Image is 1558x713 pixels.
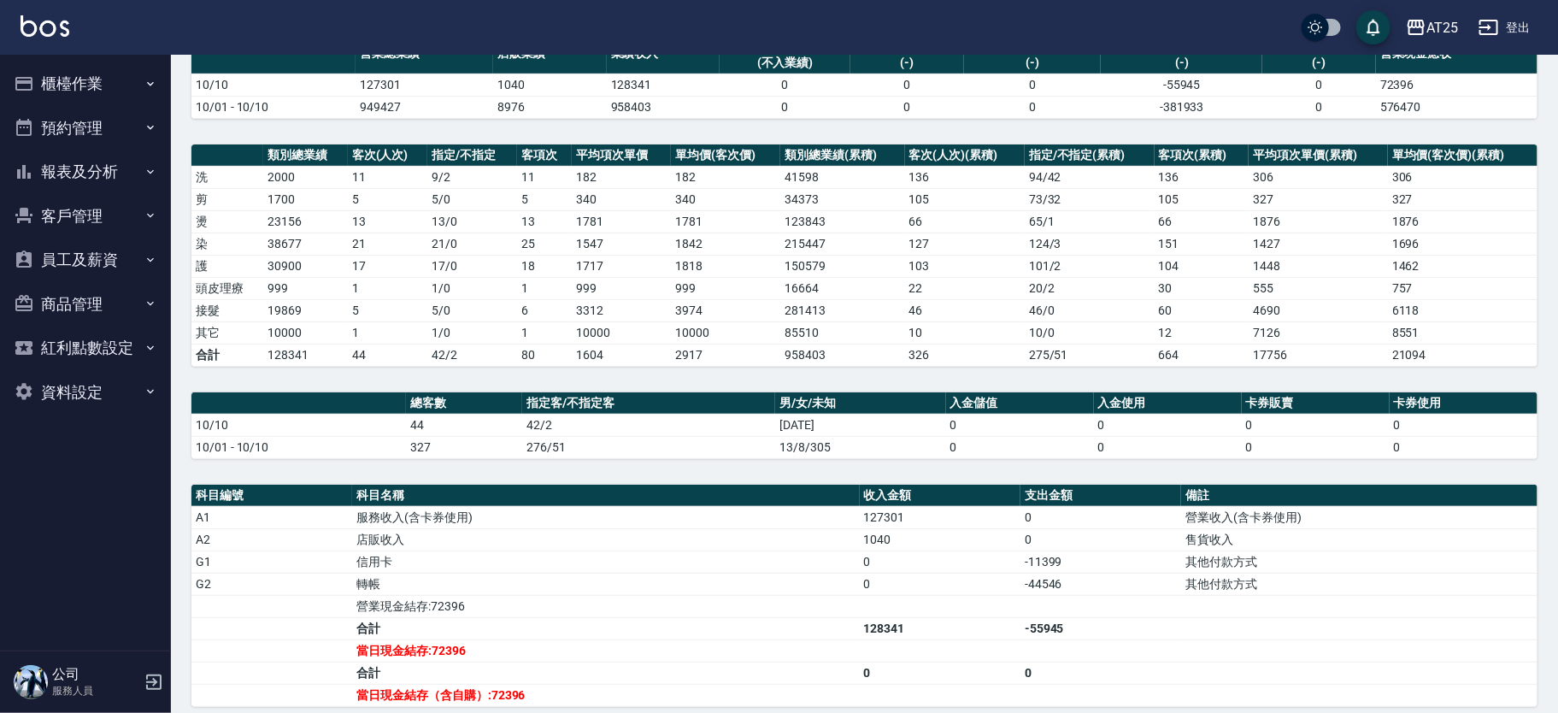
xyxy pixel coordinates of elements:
td: 66 [1155,210,1249,233]
td: 20 / 2 [1025,277,1155,299]
td: 1 / 0 [427,277,517,299]
td: 555 [1249,277,1388,299]
td: 21 / 0 [427,233,517,255]
button: 登出 [1472,12,1537,44]
td: 1 [348,321,428,344]
th: 單均價(客次價) [671,144,780,167]
th: 收入金額 [860,485,1020,507]
td: 340 [572,188,671,210]
td: 0 [1094,436,1242,458]
td: 5 / 0 [427,188,517,210]
td: 當日現金結存:72396 [352,639,859,662]
td: 0 [850,96,964,118]
td: 128341 [860,617,1020,639]
th: 客項次 [517,144,572,167]
td: 73 / 32 [1025,188,1155,210]
button: save [1356,10,1390,44]
td: 0 [720,74,850,96]
td: 128341 [607,74,720,96]
td: 16664 [780,277,904,299]
td: 合計 [191,344,263,366]
td: 103 [905,255,1025,277]
td: 327 [1249,188,1388,210]
th: 平均項次單價 [572,144,671,167]
td: 123843 [780,210,904,233]
img: Person [14,665,48,699]
th: 類別總業績(累積) [780,144,904,167]
td: 1700 [263,188,348,210]
td: 售貨收入 [1181,528,1537,551]
th: 入金使用 [1094,392,1242,415]
th: 類別總業績 [263,144,348,167]
td: [DATE] [775,414,945,436]
td: 11 [517,166,572,188]
td: 10000 [572,321,671,344]
td: 105 [1155,188,1249,210]
td: 215447 [780,233,904,255]
th: 支出金額 [1020,485,1181,507]
td: 0 [1094,414,1242,436]
td: 4690 [1249,299,1388,321]
td: 1040 [493,74,607,96]
td: 0 [1242,414,1390,436]
td: -44546 [1020,573,1181,595]
td: 10/10 [191,74,356,96]
td: 104 [1155,255,1249,277]
td: A1 [191,506,352,528]
td: G2 [191,573,352,595]
div: (-) [1105,54,1258,72]
td: 65 / 1 [1025,210,1155,233]
button: 商品管理 [7,282,164,327]
button: 報表及分析 [7,150,164,194]
div: (不入業績) [724,54,846,72]
td: 105 [905,188,1025,210]
td: 1 [348,277,428,299]
td: 150579 [780,255,904,277]
p: 服務人員 [52,683,139,698]
th: 平均項次單價(累積) [1249,144,1388,167]
td: 8976 [493,96,607,118]
td: 72396 [1376,74,1537,96]
td: 5 / 0 [427,299,517,321]
td: 0 [1390,436,1537,458]
td: 0 [720,96,850,118]
td: 0 [860,662,1020,684]
td: 128341 [263,344,348,366]
td: 276/51 [522,436,775,458]
td: -55945 [1101,74,1262,96]
td: 999 [671,277,780,299]
td: 281413 [780,299,904,321]
td: 34373 [780,188,904,210]
th: 客項次(累積) [1155,144,1249,167]
th: 指定/不指定 [427,144,517,167]
td: 42/2 [522,414,775,436]
td: 2000 [263,166,348,188]
td: 5 [348,188,428,210]
td: 10/01 - 10/10 [191,96,356,118]
td: 127301 [860,506,1020,528]
button: 櫃檯作業 [7,62,164,106]
td: 1448 [1249,255,1388,277]
td: 66 [905,210,1025,233]
td: 0 [946,414,1094,436]
td: 1 / 0 [427,321,517,344]
td: 10000 [263,321,348,344]
td: 60 [1155,299,1249,321]
td: 0 [964,74,1102,96]
td: 136 [905,166,1025,188]
td: 1 [517,321,572,344]
td: 燙 [191,210,263,233]
th: 男/女/未知 [775,392,945,415]
td: 80 [517,344,572,366]
td: 42/2 [427,344,517,366]
th: 備註 [1181,485,1537,507]
td: 6 [517,299,572,321]
td: 0 [1262,74,1376,96]
th: 單均價(客次價)(累積) [1388,144,1537,167]
td: 17 [348,255,428,277]
td: 127301 [356,74,493,96]
td: 327 [406,436,522,458]
td: 23156 [263,210,348,233]
div: (-) [1267,54,1372,72]
td: 0 [850,74,964,96]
